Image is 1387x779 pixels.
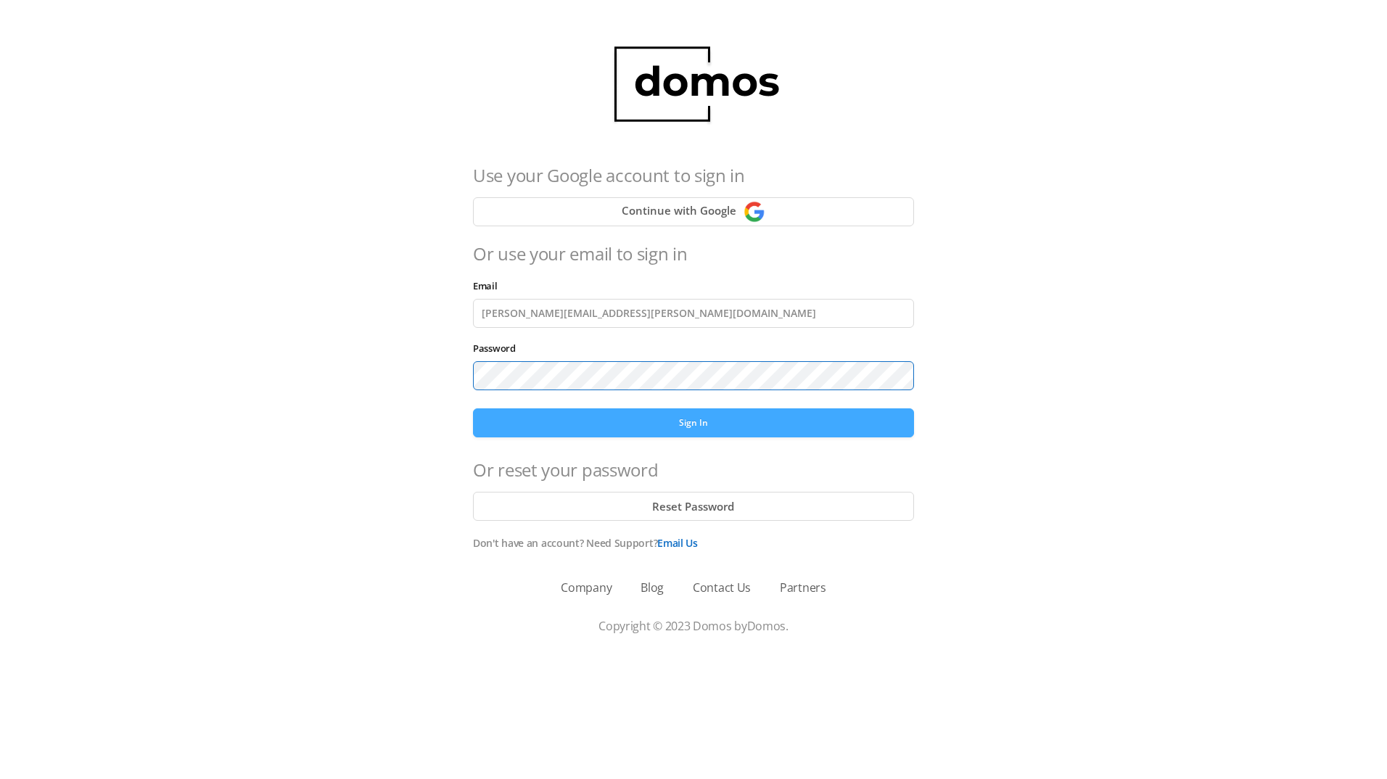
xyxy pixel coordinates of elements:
button: Sign In [473,408,914,437]
input: Password [473,361,914,390]
a: Company [561,579,612,596]
a: Blog [641,579,664,596]
a: Domos [747,618,786,634]
a: Partners [780,579,826,596]
p: Don't have an account? Need Support? [473,535,914,551]
label: Email [473,279,505,292]
input: Email [473,299,914,328]
h4: Use your Google account to sign in [473,162,914,189]
label: Password [473,342,523,355]
h4: Or use your email to sign in [473,241,914,267]
h4: Or reset your password [473,457,914,483]
button: Reset Password [473,492,914,521]
a: Email Us [657,536,698,550]
a: Contact Us [693,579,751,596]
img: domos [599,29,787,141]
img: Continue with Google [744,201,765,223]
button: Continue with Google [473,197,914,226]
p: Copyright © 2023 Domos by . [36,617,1351,635]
